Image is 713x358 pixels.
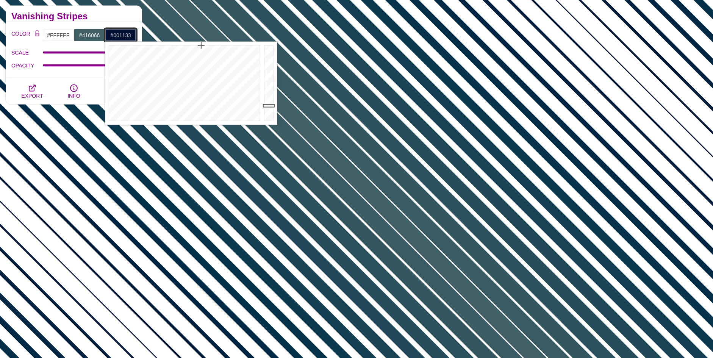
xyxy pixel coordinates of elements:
[67,93,80,99] span: INFO
[11,61,43,70] label: OPACITY
[11,13,136,19] h2: Vanishing Stripes
[21,93,43,99] span: EXPORT
[31,29,43,39] button: Color Lock
[11,48,43,58] label: SCALE
[53,78,95,105] button: INFO
[11,29,31,42] label: COLOR
[95,78,136,105] button: HIDE UI
[11,78,53,105] button: EXPORT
